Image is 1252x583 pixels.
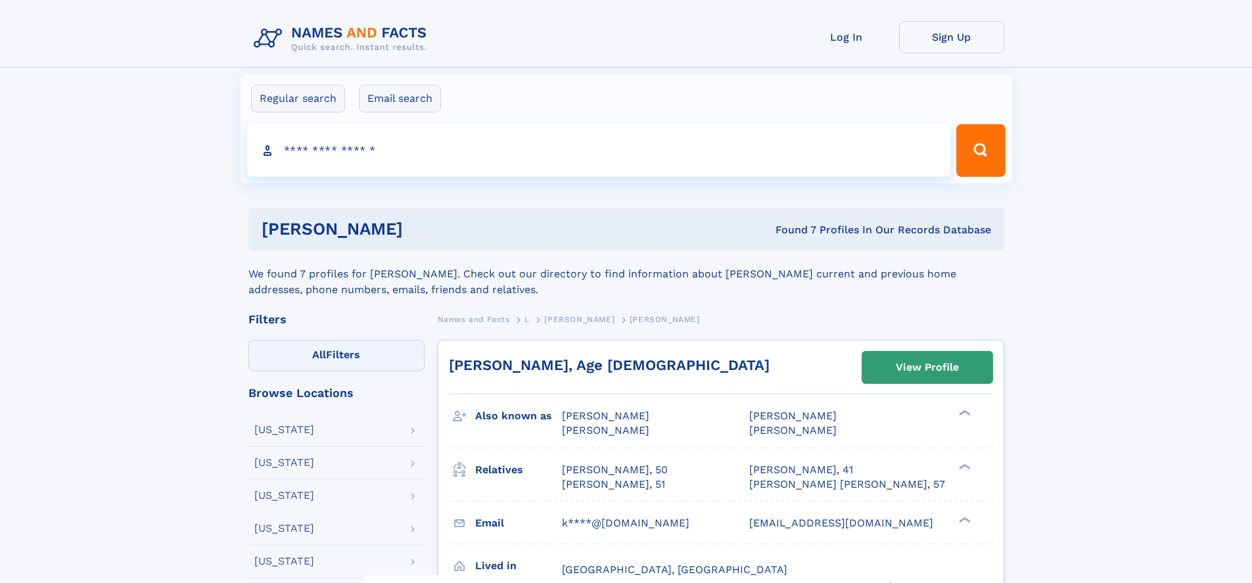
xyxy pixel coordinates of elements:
span: [PERSON_NAME] [749,409,837,422]
a: [PERSON_NAME], 50 [562,463,668,477]
span: [EMAIL_ADDRESS][DOMAIN_NAME] [749,517,933,529]
label: Email search [359,85,441,112]
a: [PERSON_NAME] [PERSON_NAME], 57 [749,477,945,492]
div: [US_STATE] [254,523,314,534]
a: [PERSON_NAME] [544,311,614,327]
div: View Profile [896,352,959,383]
span: All [312,348,326,361]
input: search input [247,124,951,177]
span: [PERSON_NAME] [630,315,700,324]
span: [PERSON_NAME] [544,315,614,324]
a: [PERSON_NAME], 51 [562,477,665,492]
a: [PERSON_NAME], 41 [749,463,853,477]
div: [US_STATE] [254,425,314,435]
label: Regular search [251,85,345,112]
div: ❯ [956,409,971,417]
a: Log In [794,21,899,53]
div: ❯ [956,515,971,524]
a: L [524,311,530,327]
h3: Lived in [475,555,562,577]
a: [PERSON_NAME], Age [DEMOGRAPHIC_DATA] [449,357,770,373]
a: Sign Up [899,21,1004,53]
img: Logo Names and Facts [248,21,438,57]
label: Filters [248,340,425,371]
h1: [PERSON_NAME] [262,221,590,237]
span: [PERSON_NAME] [562,409,649,422]
span: [GEOGRAPHIC_DATA], [GEOGRAPHIC_DATA] [562,563,787,576]
span: [PERSON_NAME] [562,424,649,436]
div: Filters [248,314,425,325]
h3: Email [475,512,562,534]
div: We found 7 profiles for [PERSON_NAME]. Check out our directory to find information about [PERSON_... [248,250,1004,298]
h3: Relatives [475,459,562,481]
div: Found 7 Profiles In Our Records Database [589,223,991,237]
div: [US_STATE] [254,457,314,468]
div: ❯ [956,462,971,471]
span: [PERSON_NAME] [749,424,837,436]
div: [US_STATE] [254,490,314,501]
button: Search Button [956,124,1005,177]
a: Names and Facts [438,311,510,327]
span: L [524,315,530,324]
div: Browse Locations [248,387,425,399]
h3: Also known as [475,405,562,427]
a: View Profile [862,352,992,383]
div: [US_STATE] [254,556,314,567]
